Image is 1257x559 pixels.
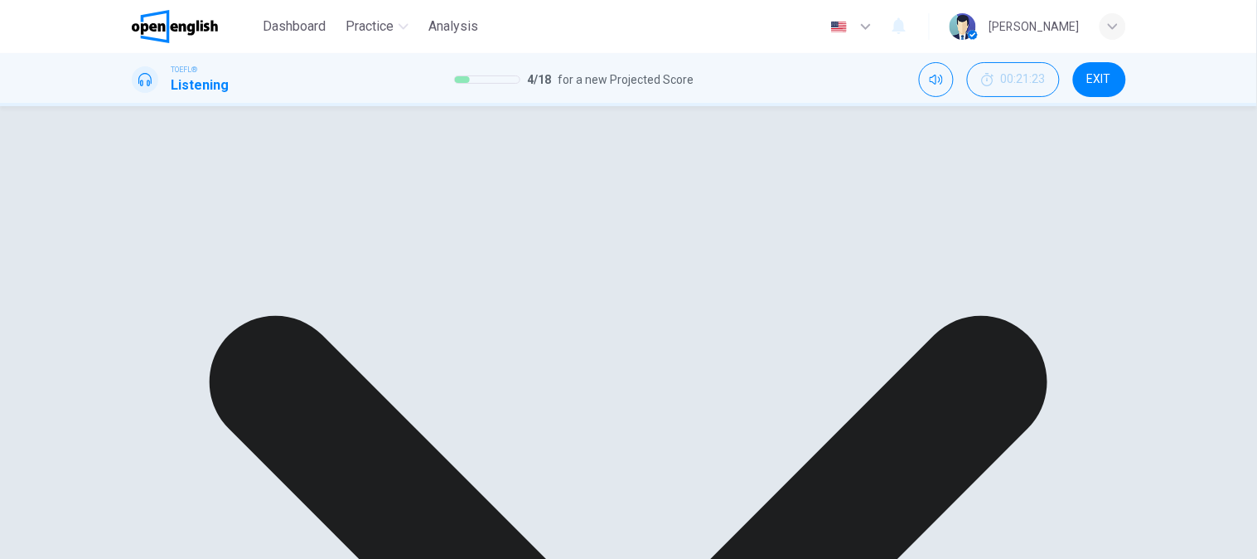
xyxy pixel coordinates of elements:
span: EXIT [1087,73,1111,86]
button: EXIT [1073,62,1126,97]
h1: Listening [172,75,230,95]
img: Profile picture [950,13,976,40]
span: Analysis [428,17,478,36]
button: Practice [339,12,415,41]
span: 4 / 18 [527,70,551,90]
button: Analysis [422,12,485,41]
div: Hide [967,62,1060,97]
a: OpenEnglish logo [132,10,257,43]
img: en [829,21,849,33]
span: 00:21:23 [1001,73,1046,86]
div: [PERSON_NAME] [989,17,1080,36]
span: Dashboard [263,17,326,36]
span: Practice [346,17,394,36]
button: 00:21:23 [967,62,1060,97]
img: OpenEnglish logo [132,10,219,43]
div: Mute [919,62,954,97]
span: for a new Projected Score [558,70,694,90]
button: Dashboard [256,12,332,41]
span: TOEFL® [172,64,198,75]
